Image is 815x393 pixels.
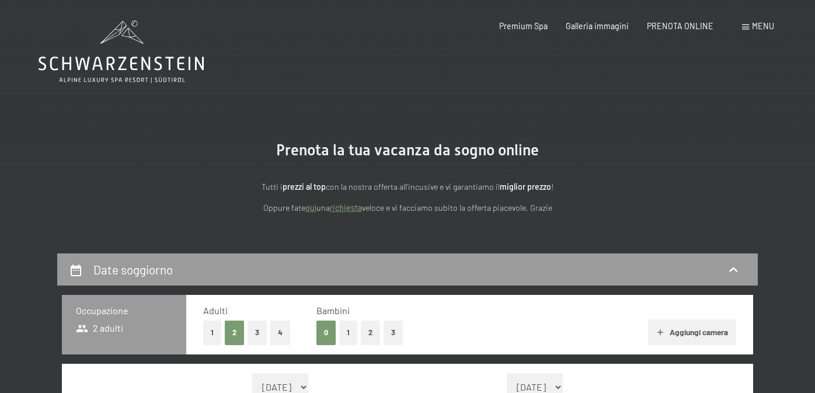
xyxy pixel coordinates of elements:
[225,321,244,345] button: 2
[648,319,736,345] button: Aggiungi camera
[384,321,403,345] button: 3
[316,321,336,345] button: 0
[203,305,228,316] span: Adulti
[500,182,551,192] strong: miglior prezzo
[203,321,221,345] button: 1
[270,321,290,345] button: 4
[566,21,629,31] a: Galleria immagini
[93,262,173,277] h2: Date soggiorno
[647,21,713,31] a: PRENOTA ONLINE
[76,322,123,335] span: 2 adulti
[283,182,326,192] strong: prezzi al top
[76,304,172,317] h3: Occupazione
[752,21,774,31] span: Menu
[339,321,357,345] button: 1
[248,321,267,345] button: 3
[361,321,380,345] button: 2
[151,180,664,194] p: Tutti i con la nostra offerta all'incusive e vi garantiamo il !
[316,305,350,316] span: Bambini
[276,141,539,159] span: Prenota la tua vacanza da sogno online
[499,21,548,31] a: Premium Spa
[151,201,664,215] p: Oppure fate una veloce e vi facciamo subito la offerta piacevole. Grazie
[330,203,362,213] a: richiesta
[305,203,316,213] a: quì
